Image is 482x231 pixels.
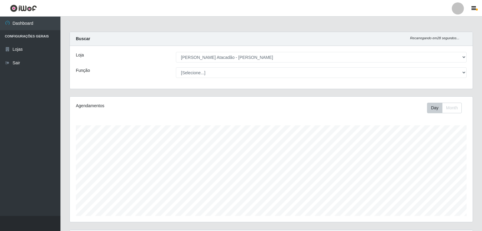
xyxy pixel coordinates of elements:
div: Toolbar with button groups [427,103,467,113]
div: First group [427,103,462,113]
div: Agendamentos [76,103,233,109]
strong: Buscar [76,36,90,41]
img: CoreUI Logo [10,5,37,12]
button: Day [427,103,442,113]
i: Recarregando em 28 segundos... [410,36,459,40]
label: Função [76,67,90,74]
button: Month [442,103,462,113]
label: Loja [76,52,84,58]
